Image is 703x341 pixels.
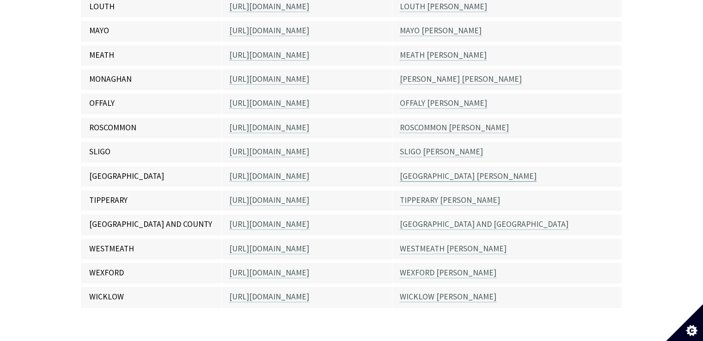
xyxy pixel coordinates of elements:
[81,67,222,91] td: MONAGHAN
[81,91,222,116] td: OFFALY
[229,268,309,278] a: [URL][DOMAIN_NAME]
[229,74,309,85] a: [URL][DOMAIN_NAME]
[81,285,222,309] td: WICKLOW
[229,171,309,182] a: [URL][DOMAIN_NAME]
[666,304,703,341] button: Set cookie preferences
[229,292,309,302] a: [URL][DOMAIN_NAME]
[229,98,309,109] a: [URL][DOMAIN_NAME]
[400,25,482,36] a: MAYO [PERSON_NAME]
[400,195,500,206] a: TIPPERARY [PERSON_NAME]
[400,292,496,302] a: WICKLOW [PERSON_NAME]
[229,219,309,230] a: [URL][DOMAIN_NAME]
[81,237,222,261] td: WESTMEATH
[81,43,222,67] td: MEATH
[229,1,309,12] a: [URL][DOMAIN_NAME]
[81,189,222,213] td: TIPPERARY
[400,50,487,61] a: MEATH [PERSON_NAME]
[400,244,507,254] a: WESTMEATH [PERSON_NAME]
[229,122,309,133] a: [URL][DOMAIN_NAME]
[229,195,309,206] a: [URL][DOMAIN_NAME]
[229,244,309,254] a: [URL][DOMAIN_NAME]
[81,140,222,164] td: SLIGO
[81,164,222,189] td: [GEOGRAPHIC_DATA]
[229,146,309,157] a: [URL][DOMAIN_NAME]
[400,1,487,12] a: LOUTH [PERSON_NAME]
[81,261,222,285] td: WEXFORD
[400,122,509,133] a: ROSCOMMON [PERSON_NAME]
[229,25,309,36] a: [URL][DOMAIN_NAME]
[400,74,522,85] a: [PERSON_NAME] [PERSON_NAME]
[400,146,483,157] a: SLIGO [PERSON_NAME]
[81,213,222,237] td: [GEOGRAPHIC_DATA] AND COUNTY
[400,268,496,278] a: WEXFORD [PERSON_NAME]
[400,171,537,182] a: [GEOGRAPHIC_DATA] [PERSON_NAME]
[400,219,569,230] a: [GEOGRAPHIC_DATA] AND [GEOGRAPHIC_DATA]
[81,116,222,140] td: ROSCOMMON
[81,19,222,43] td: MAYO
[229,50,309,61] a: [URL][DOMAIN_NAME]
[400,98,487,109] a: OFFALY [PERSON_NAME]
